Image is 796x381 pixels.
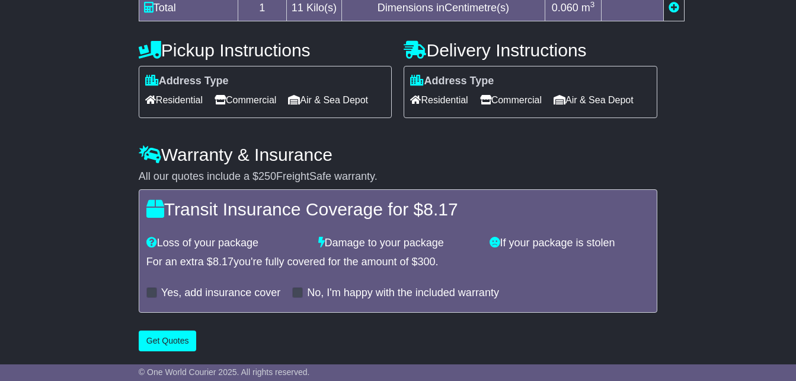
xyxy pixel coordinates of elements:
span: 11 [292,2,303,14]
label: Address Type [410,75,494,88]
label: Yes, add insurance cover [161,287,280,300]
div: If your package is stolen [484,237,656,250]
span: 8.17 [213,256,234,268]
div: For an extra $ you're fully covered for the amount of $ . [146,256,650,269]
h4: Delivery Instructions [404,40,657,60]
span: © One World Courier 2025. All rights reserved. [139,367,310,377]
span: 0.060 [552,2,578,14]
label: No, I'm happy with the included warranty [307,287,499,300]
span: Residential [410,91,468,109]
span: 300 [418,256,436,268]
span: Air & Sea Depot [554,91,634,109]
a: Add new item [669,2,679,14]
span: Air & Sea Depot [288,91,368,109]
span: 250 [258,170,276,182]
h4: Warranty & Insurance [139,145,657,164]
span: Residential [145,91,203,109]
div: Loss of your package [140,237,312,250]
h4: Pickup Instructions [139,40,392,60]
div: All our quotes include a $ FreightSafe warranty. [139,170,657,183]
span: Commercial [215,91,276,109]
button: Get Quotes [139,331,197,351]
span: Commercial [480,91,542,109]
span: 8.17 [423,199,458,219]
label: Address Type [145,75,229,88]
div: Damage to your package [312,237,484,250]
span: m [581,2,595,14]
h4: Transit Insurance Coverage for $ [146,199,650,219]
